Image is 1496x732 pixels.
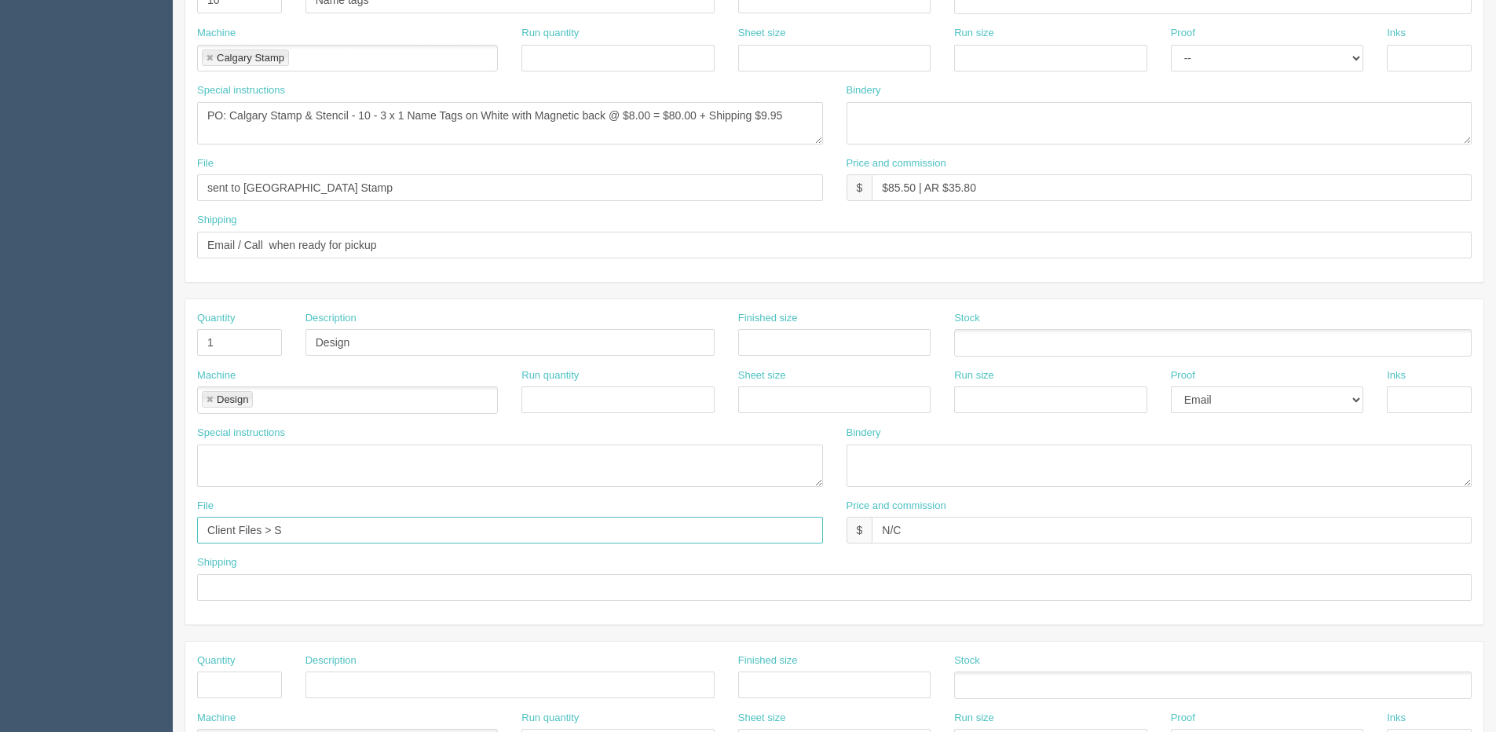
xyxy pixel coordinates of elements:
[197,426,285,441] label: Special instructions
[738,311,798,326] label: Finished size
[197,26,236,41] label: Machine
[1171,26,1195,41] label: Proof
[521,368,579,383] label: Run quantity
[954,368,994,383] label: Run size
[847,517,872,544] div: $
[197,555,237,570] label: Shipping
[197,311,235,326] label: Quantity
[197,368,236,383] label: Machine
[954,26,994,41] label: Run size
[197,83,285,98] label: Special instructions
[738,653,798,668] label: Finished size
[954,311,980,326] label: Stock
[738,368,786,383] label: Sheet size
[217,53,284,63] div: Calgary Stamp
[217,394,248,404] div: Design
[738,711,786,726] label: Sheet size
[847,83,881,98] label: Bindery
[1171,711,1195,726] label: Proof
[197,711,236,726] label: Machine
[1387,711,1406,726] label: Inks
[954,653,980,668] label: Stock
[197,213,237,228] label: Shipping
[197,499,214,514] label: File
[847,156,946,171] label: Price and commission
[1387,368,1406,383] label: Inks
[197,653,235,668] label: Quantity
[738,26,786,41] label: Sheet size
[847,174,872,201] div: $
[305,653,357,668] label: Description
[197,156,214,171] label: File
[305,311,357,326] label: Description
[521,711,579,726] label: Run quantity
[1171,368,1195,383] label: Proof
[521,26,579,41] label: Run quantity
[954,711,994,726] label: Run size
[197,102,823,145] textarea: PO to Calgary Stamp & Stencil - 5 Name Tags Full Color on White with Magnetic back @ $8.04 = $9.6...
[847,426,881,441] label: Bindery
[847,499,946,514] label: Price and commission
[1387,26,1406,41] label: Inks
